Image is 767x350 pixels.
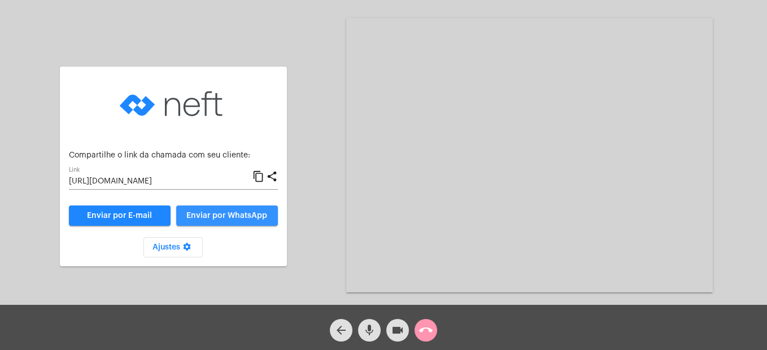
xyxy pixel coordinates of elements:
[334,323,348,337] mat-icon: arrow_back
[143,237,203,257] button: Ajustes
[266,170,278,183] mat-icon: share
[363,323,376,337] mat-icon: mic
[87,212,152,220] span: Enviar por E-mail
[186,212,267,220] span: Enviar por WhatsApp
[176,205,278,226] button: Enviar por WhatsApp
[180,242,194,256] mat-icon: settings
[391,323,404,337] mat-icon: videocam
[419,323,433,337] mat-icon: call_end
[252,170,264,183] mat-icon: content_copy
[117,76,230,132] img: logo-neft-novo-2.png
[152,243,194,251] span: Ajustes
[69,205,171,226] a: Enviar por E-mail
[69,151,278,160] p: Compartilhe o link da chamada com seu cliente:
